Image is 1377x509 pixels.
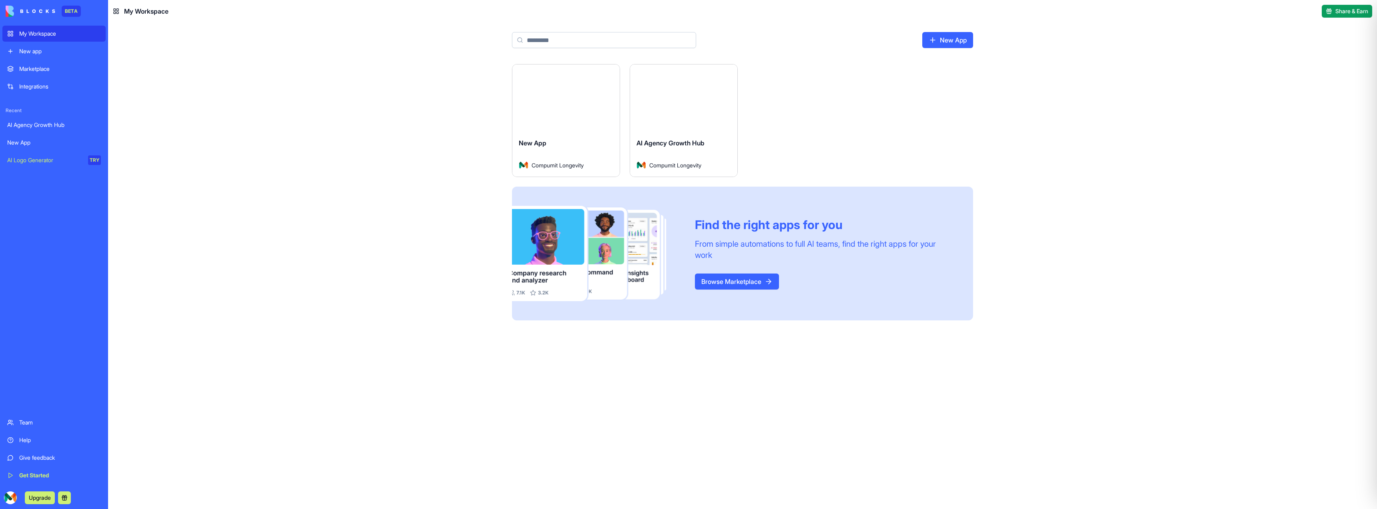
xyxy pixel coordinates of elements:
[19,30,101,38] div: My Workspace
[19,418,101,427] div: Team
[636,161,646,170] img: Avatar
[2,61,106,77] a: Marketplace
[2,152,106,168] a: AI Logo GeneratorTRY
[649,161,701,169] span: Compumit Longevity
[7,139,101,147] div: New App
[2,117,106,133] a: AI Agency Growth Hub
[1335,7,1368,15] span: Share & Earn
[512,64,620,177] a: New AppAvatarCompumit Longevity
[6,6,81,17] a: BETA
[7,156,82,164] div: AI Logo Generator
[19,65,101,73] div: Marketplace
[2,432,106,448] a: Help
[19,471,101,479] div: Get Started
[512,206,682,302] img: Frame_181_egmpey.png
[636,139,705,147] span: AI Agency Growth Hub
[2,135,106,151] a: New App
[2,414,106,431] a: Team
[2,467,106,483] a: Get Started
[19,47,101,55] div: New app
[1322,5,1372,18] button: Share & Earn
[519,139,546,147] span: New App
[19,454,101,462] div: Give feedback
[2,43,106,59] a: New app
[124,6,169,16] span: My Workspace
[6,6,55,17] img: logo
[695,238,954,261] div: From simple automations to full AI teams, find the right apps for your work
[62,6,81,17] div: BETA
[532,161,584,169] span: Compumit Longevity
[19,82,101,91] div: Integrations
[2,78,106,95] a: Integrations
[4,491,17,504] img: ACg8ocL9QCWQVzSr-OLB_Mi0O7HDjpkMy0Kxtn7QjNNHBvPezQrhI767=s96-c
[695,217,954,232] div: Find the right apps for you
[2,26,106,42] a: My Workspace
[2,107,106,114] span: Recent
[2,450,106,466] a: Give feedback
[519,161,528,170] img: Avatar
[630,64,738,177] a: AI Agency Growth HubAvatarCompumit Longevity
[88,155,101,165] div: TRY
[25,491,55,504] button: Upgrade
[19,436,101,444] div: Help
[7,121,101,129] div: AI Agency Growth Hub
[695,274,779,290] a: Browse Marketplace
[25,493,55,501] a: Upgrade
[922,32,973,48] a: New App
